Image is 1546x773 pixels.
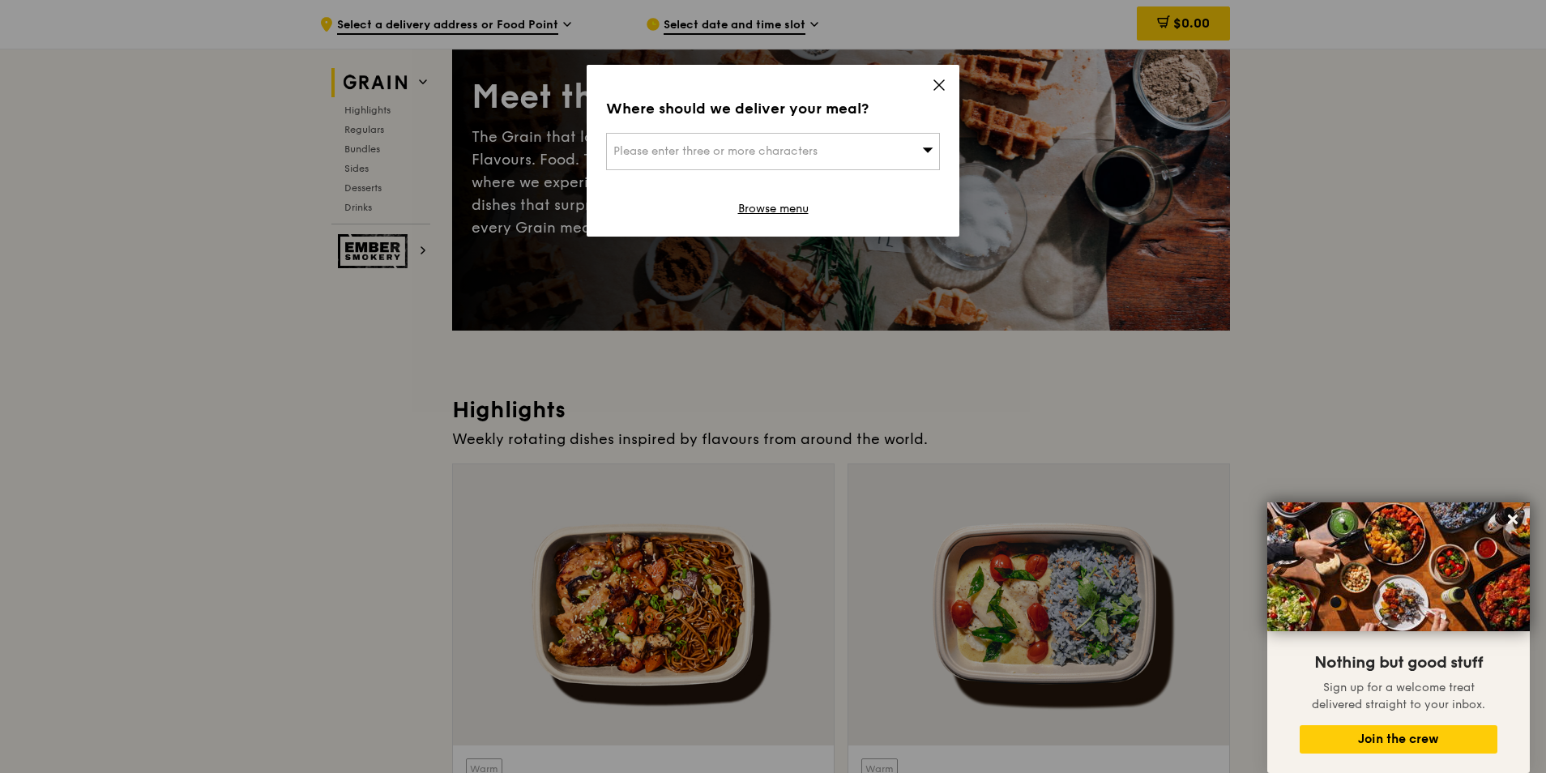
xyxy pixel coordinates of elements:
[1500,506,1526,532] button: Close
[1314,653,1483,673] span: Nothing but good stuff
[606,97,940,120] div: Where should we deliver your meal?
[613,144,818,158] span: Please enter three or more characters
[1312,681,1485,711] span: Sign up for a welcome treat delivered straight to your inbox.
[738,201,809,217] a: Browse menu
[1267,502,1530,631] img: DSC07876-Edit02-Large.jpeg
[1300,725,1497,754] button: Join the crew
